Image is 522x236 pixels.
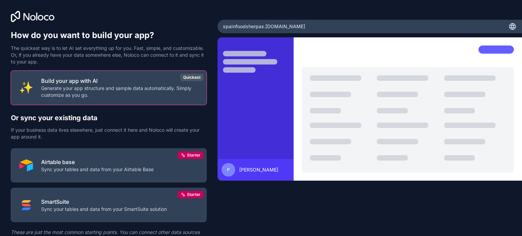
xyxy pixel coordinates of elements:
[41,206,167,213] p: Sync your tables and data from your SmartSuite solution
[180,74,204,81] div: Quickest
[41,158,154,166] p: Airtable base
[11,148,207,183] button: AIRTABLEAirtable baseSync your tables and data from your Airtable BaseStarter
[227,167,230,173] span: P
[11,127,207,140] p: If your business data lives elsewhere, just connect it here and Noloco will create your app aroun...
[11,45,207,65] p: The quickest way is to let AI set everything up for you. Fast, simple, and customizable. Or, if y...
[239,166,278,173] span: [PERSON_NAME]
[11,71,207,105] button: INTERNAL_WITH_AIBuild your app with AIGenerate your app structure and sample data automatically. ...
[19,198,33,212] img: SMART_SUITE
[19,159,33,172] img: AIRTABLE
[11,30,207,41] h1: How do you want to build your app?
[187,192,201,197] span: Starter
[41,77,198,85] p: Build your app with AI
[41,198,167,206] p: SmartSuite
[11,113,207,123] h2: Or sync your existing data
[187,152,201,158] span: Starter
[223,23,305,30] span: spainfoodsherpas .[DOMAIN_NAME]
[19,81,33,94] img: INTERNAL_WITH_AI
[41,85,198,98] p: Generate your app structure and sample data automatically. Simply customize as you go.
[11,188,207,222] button: SMART_SUITESmartSuiteSync your tables and data from your SmartSuite solutionStarter
[41,166,154,173] p: Sync your tables and data from your Airtable Base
